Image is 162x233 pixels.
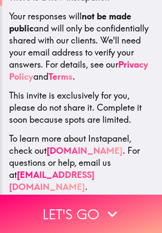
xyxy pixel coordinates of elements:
p: This invite is exclusively for you, please do not share it. Complete it soon because spots are li... [9,90,155,126]
a: Terms [48,71,73,82]
a: [DOMAIN_NAME] [47,145,123,156]
p: To learn more about Instapanel, check out . For questions or help, email us at . [9,133,155,193]
a: [EMAIL_ADDRESS][DOMAIN_NAME] [9,169,95,192]
p: Your responses will and will only be confidentially shared with our clients. We'll need your emai... [9,10,155,83]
